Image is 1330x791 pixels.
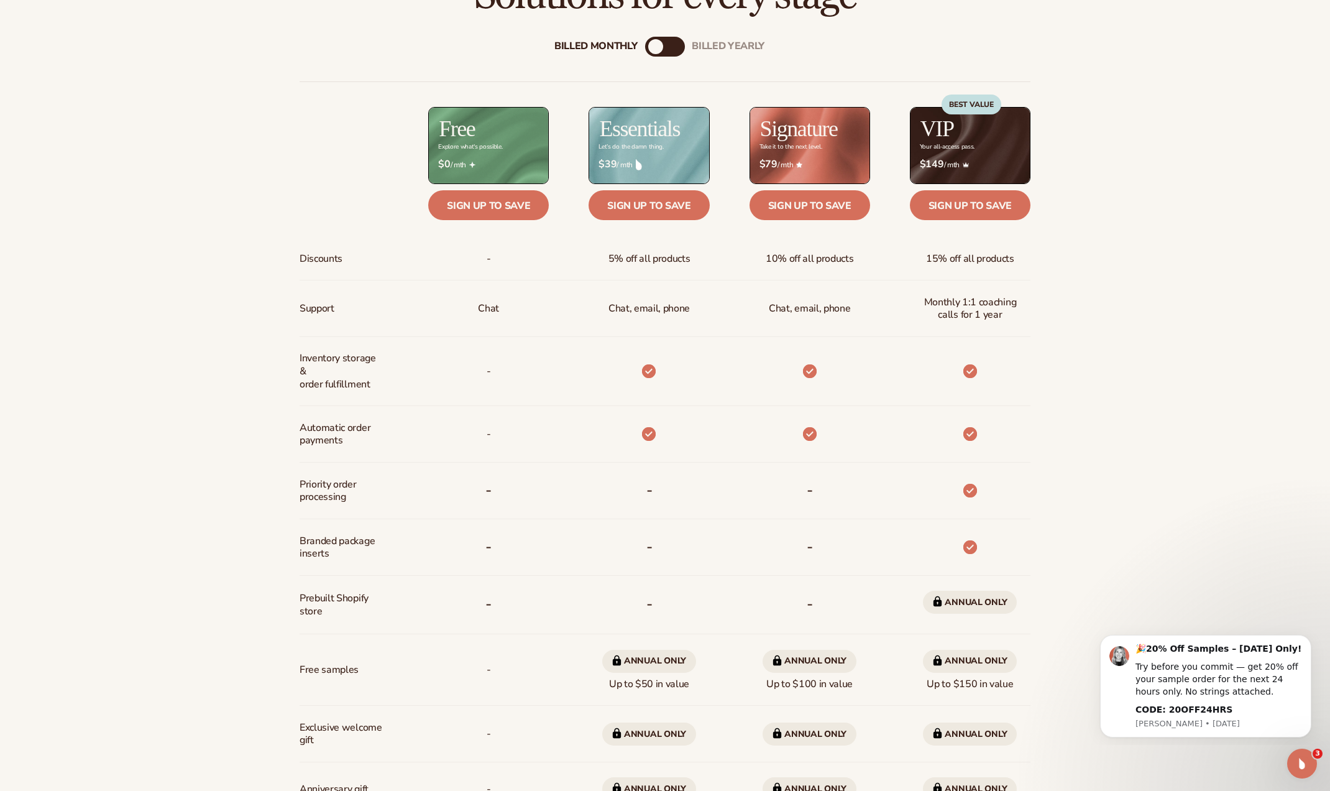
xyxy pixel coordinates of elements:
b: - [807,594,813,614]
span: - [487,360,491,383]
span: Prebuilt Shopify store [300,587,382,623]
a: Sign up to save [910,190,1030,220]
a: Sign up to save [589,190,709,220]
span: / mth [438,159,539,170]
div: BEST VALUE [942,95,1001,114]
b: - [485,537,492,557]
span: Support [300,297,334,320]
h2: Essentials [599,118,680,140]
img: Star_6.png [796,162,802,167]
span: Annual only [602,723,696,746]
span: Priority order processing [300,473,382,509]
strong: $0 [438,159,450,170]
span: / mth [759,159,860,170]
span: Discounts [300,247,342,271]
h2: Signature [760,118,838,140]
b: - [646,480,653,500]
span: Up to $150 in value [923,645,1017,696]
span: Free samples [300,659,359,682]
span: Annual only [923,591,1017,614]
h2: Free [439,118,475,140]
b: - [646,594,653,614]
p: Chat [478,297,499,320]
span: Exclusive welcome gift [300,716,382,752]
span: 5% off all products [608,247,690,271]
img: Signature_BG_eeb718c8-65ac-49e3-a4e5-327c6aa73146.jpg [750,108,869,183]
img: VIP_BG_199964bd-3653-43bc-8a67-789d2d7717b9.jpg [910,108,1030,183]
b: - [807,537,813,557]
span: Up to $100 in value [763,645,856,696]
img: drop.png [636,159,642,170]
a: Sign up to save [750,190,870,220]
span: Inventory storage & order fulfillment [300,347,382,395]
div: Billed Monthly [554,41,638,53]
img: Essentials_BG_9050f826-5aa9-47d9-a362-757b82c62641.jpg [589,108,709,183]
span: Annual only [763,650,856,673]
a: Sign up to save [428,190,549,220]
span: - [487,723,491,746]
strong: $79 [759,159,777,170]
span: 3 [1313,749,1323,759]
span: Annual only [602,650,696,673]
div: Let’s do the damn thing. [598,144,663,150]
span: - [487,423,491,446]
strong: $149 [920,159,944,170]
iframe: Intercom live chat [1287,749,1317,779]
span: Chat, email, phone [769,297,850,320]
span: Monthly 1:1 coaching calls for 1 year [920,291,1020,327]
img: free_bg.png [429,108,548,183]
span: Annual only [923,650,1017,673]
span: 10% off all products [766,247,854,271]
span: Annual only [763,723,856,746]
iframe: Intercom notifications message [1081,624,1330,745]
div: Your all-access pass. [920,144,975,150]
p: Chat, email, phone [608,297,690,320]
span: / mth [598,159,699,170]
span: Automatic order payments [300,417,382,453]
b: - [485,480,492,500]
b: - [646,537,653,557]
strong: $39 [598,159,617,170]
h2: VIP [920,118,954,140]
span: - [487,247,491,271]
b: - [485,594,492,614]
span: Branded package inserts [300,530,382,566]
div: Explore what's possible. [438,144,502,150]
span: Up to $50 in value [602,645,696,696]
span: Annual only [923,723,1017,746]
div: Take it to the next level. [759,144,822,150]
span: / mth [920,159,1020,170]
div: billed Yearly [692,41,764,53]
b: - [807,480,813,500]
span: - [487,659,491,682]
span: 15% off all products [926,247,1014,271]
img: Free_Icon_bb6e7c7e-73f8-44bd-8ed0-223ea0fc522e.png [469,162,475,168]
